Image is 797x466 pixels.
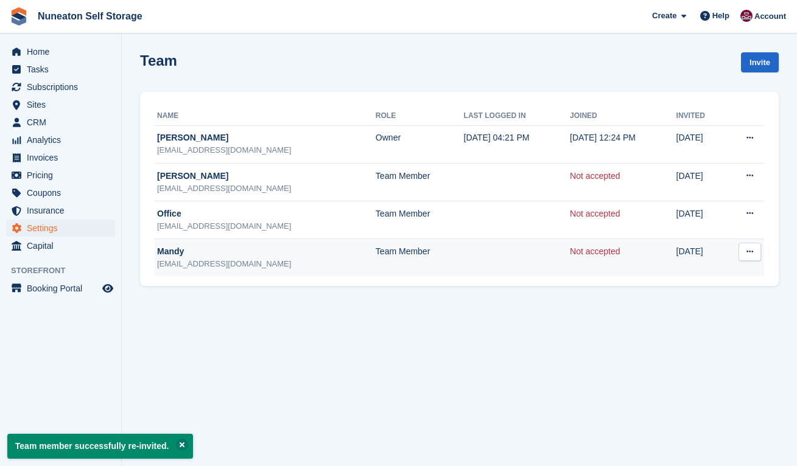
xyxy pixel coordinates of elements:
[570,171,620,181] a: Not accepted
[157,220,376,232] div: [EMAIL_ADDRESS][DOMAIN_NAME]
[376,238,464,276] td: Team Member
[741,52,779,72] a: Invite
[6,280,115,297] a: menu
[10,7,28,26] img: stora-icon-8386f47178a22dfd0bd8f6a31ec36ba5ce8667c1dd55bd0f319d3a0aa187defe.svg
[140,52,177,69] h1: Team
[376,106,464,126] th: Role
[33,6,147,26] a: Nuneaton Self Storage
[27,280,100,297] span: Booking Portal
[6,96,115,113] a: menu
[464,125,571,163] td: [DATE] 04:21 PM
[27,220,100,237] span: Settings
[157,170,376,183] div: [PERSON_NAME]
[652,10,676,22] span: Create
[7,434,193,459] p: Team member successfully re-invited.
[27,167,100,184] span: Pricing
[712,10,729,22] span: Help
[464,106,571,126] th: Last logged in
[676,106,723,126] th: Invited
[6,131,115,148] a: menu
[376,201,464,238] td: Team Member
[570,106,676,126] th: Joined
[27,131,100,148] span: Analytics
[27,61,100,78] span: Tasks
[100,281,115,296] a: Preview store
[376,125,464,163] td: Owner
[6,184,115,201] a: menu
[155,106,376,126] th: Name
[676,125,723,163] td: [DATE]
[6,78,115,96] a: menu
[27,78,100,96] span: Subscriptions
[754,10,786,23] span: Account
[27,149,100,166] span: Invoices
[27,96,100,113] span: Sites
[570,209,620,218] a: Not accepted
[157,131,376,144] div: [PERSON_NAME]
[11,265,121,277] span: Storefront
[157,258,376,270] div: [EMAIL_ADDRESS][DOMAIN_NAME]
[570,246,620,256] a: Not accepted
[6,202,115,219] a: menu
[676,201,723,238] td: [DATE]
[157,207,376,220] div: Office
[27,43,100,60] span: Home
[676,238,723,276] td: [DATE]
[157,245,376,258] div: Mandy
[740,10,753,22] img: Chris Palmer
[27,114,100,131] span: CRM
[6,237,115,254] a: menu
[6,43,115,60] a: menu
[6,114,115,131] a: menu
[27,184,100,201] span: Coupons
[6,61,115,78] a: menu
[376,163,464,201] td: Team Member
[6,167,115,184] a: menu
[6,220,115,237] a: menu
[27,237,100,254] span: Capital
[676,163,723,201] td: [DATE]
[157,144,376,156] div: [EMAIL_ADDRESS][DOMAIN_NAME]
[570,125,676,163] td: [DATE] 12:24 PM
[157,183,376,195] div: [EMAIL_ADDRESS][DOMAIN_NAME]
[6,149,115,166] a: menu
[27,202,100,219] span: Insurance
